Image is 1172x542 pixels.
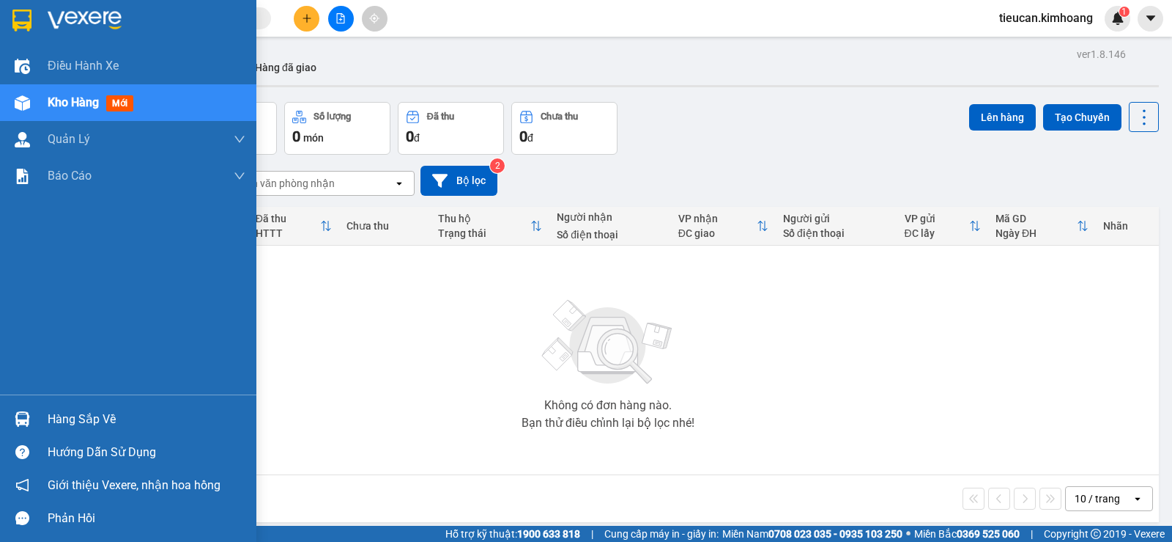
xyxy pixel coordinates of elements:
[15,478,29,492] span: notification
[15,95,30,111] img: warehouse-icon
[490,158,505,173] sup: 2
[346,220,423,232] div: Chưa thu
[15,445,29,459] span: question-circle
[969,104,1036,131] button: Lên hàng
[414,132,420,144] span: đ
[544,400,672,411] div: Không có đơn hàng nào.
[722,526,902,542] span: Miền Nam
[243,50,328,85] button: Hàng đã giao
[438,213,531,224] div: Thu hộ
[48,130,90,148] span: Quản Lý
[15,132,30,147] img: warehouse-icon
[1144,12,1157,25] span: caret-down
[48,56,119,75] span: Điều hành xe
[284,102,390,155] button: Số lượng0món
[768,528,902,540] strong: 0708 023 035 - 0935 103 250
[1119,7,1130,17] sup: 1
[527,132,533,144] span: đ
[15,59,30,74] img: warehouse-icon
[48,166,92,185] span: Báo cáo
[15,169,30,184] img: solution-icon
[294,6,319,32] button: plus
[988,207,1096,246] th: Toggle SortBy
[406,128,414,145] span: 0
[522,417,694,429] div: Bạn thử điều chỉnh lại bộ lọc nhé!
[234,170,245,182] span: down
[604,526,719,542] span: Cung cấp máy in - giấy in:
[12,10,31,32] img: logo-vxr
[678,213,757,224] div: VP nhận
[1043,104,1121,131] button: Tạo Chuyến
[517,528,580,540] strong: 1900 633 818
[519,128,527,145] span: 0
[783,227,889,239] div: Số điện thoại
[1077,46,1126,62] div: ver 1.8.146
[905,213,969,224] div: VP gửi
[511,102,617,155] button: Chưa thu0đ
[431,207,550,246] th: Toggle SortBy
[995,227,1077,239] div: Ngày ĐH
[783,213,889,224] div: Người gửi
[438,227,531,239] div: Trạng thái
[398,102,504,155] button: Đã thu0đ
[987,9,1105,27] span: tieucan.kimhoang
[1121,7,1127,17] span: 1
[328,6,354,32] button: file-add
[303,132,324,144] span: món
[256,227,321,239] div: HTTT
[106,95,133,111] span: mới
[905,227,969,239] div: ĐC lấy
[557,229,663,241] div: Số điện thoại
[335,13,346,23] span: file-add
[314,111,351,122] div: Số lượng
[48,508,245,530] div: Phản hồi
[557,211,663,223] div: Người nhận
[427,111,454,122] div: Đã thu
[541,111,578,122] div: Chưa thu
[48,442,245,464] div: Hướng dẫn sử dụng
[1132,493,1143,505] svg: open
[995,213,1077,224] div: Mã GD
[897,207,988,246] th: Toggle SortBy
[591,526,593,542] span: |
[393,177,405,189] svg: open
[292,128,300,145] span: 0
[48,95,99,109] span: Kho hàng
[914,526,1020,542] span: Miền Bắc
[256,213,321,224] div: Đã thu
[234,176,335,191] div: Chọn văn phòng nhận
[1103,220,1151,232] div: Nhãn
[420,166,497,196] button: Bộ lọc
[48,476,220,494] span: Giới thiệu Vexere, nhận hoa hồng
[48,409,245,431] div: Hàng sắp về
[369,13,379,23] span: aim
[535,291,681,394] img: svg+xml;base64,PHN2ZyBjbGFzcz0ibGlzdC1wbHVnX19zdmciIHhtbG5zPSJodHRwOi8vd3d3LnczLm9yZy8yMDAwL3N2Zy...
[671,207,776,246] th: Toggle SortBy
[302,13,312,23] span: plus
[248,207,340,246] th: Toggle SortBy
[957,528,1020,540] strong: 0369 525 060
[678,227,757,239] div: ĐC giao
[15,411,30,427] img: warehouse-icon
[1111,12,1124,25] img: icon-new-feature
[1091,529,1101,539] span: copyright
[15,511,29,525] span: message
[445,526,580,542] span: Hỗ trợ kỹ thuật:
[906,531,910,537] span: ⚪️
[1138,6,1163,32] button: caret-down
[234,133,245,145] span: down
[362,6,387,32] button: aim
[1075,491,1120,506] div: 10 / trang
[1031,526,1033,542] span: |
